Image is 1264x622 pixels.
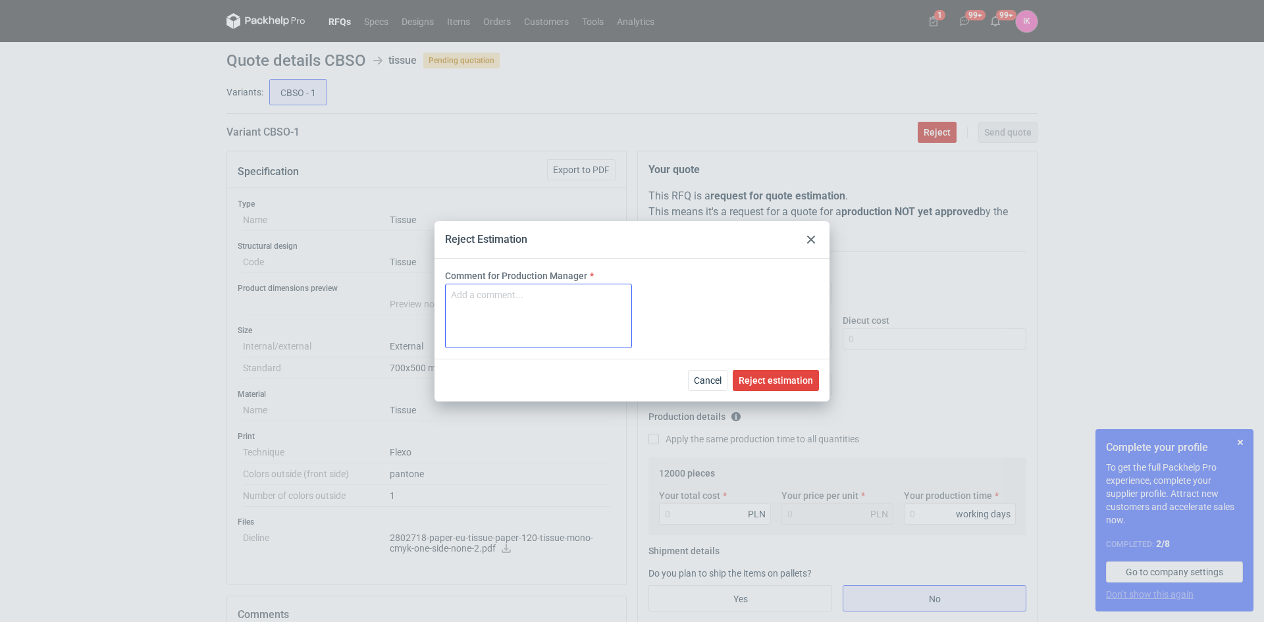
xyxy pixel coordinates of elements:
div: Reject Estimation [445,232,527,247]
span: Reject estimation [739,376,813,385]
button: Reject estimation [733,370,819,391]
button: Cancel [688,370,727,391]
span: Cancel [694,376,722,385]
label: Comment for Production Manager [445,269,587,282]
